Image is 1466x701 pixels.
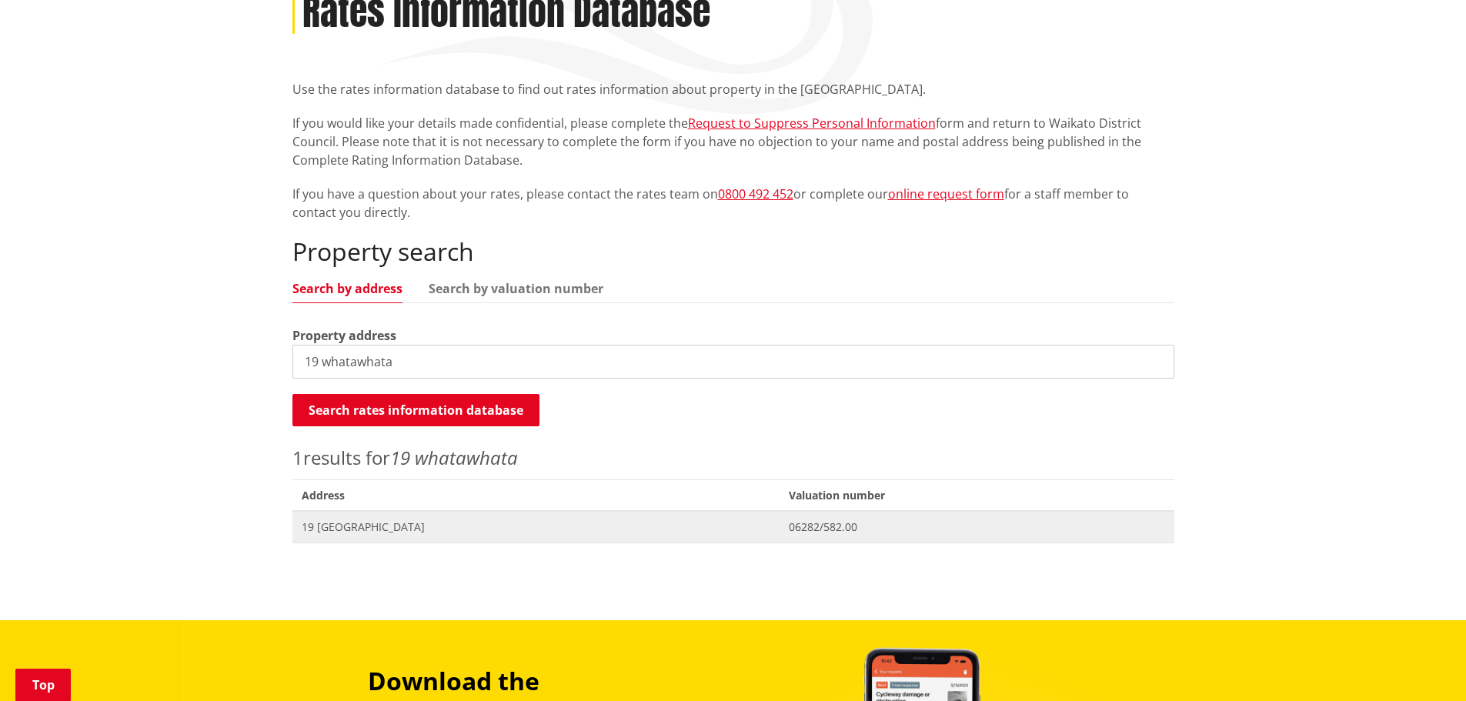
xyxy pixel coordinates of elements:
[292,282,402,295] a: Search by address
[292,511,1174,542] a: 19 [GEOGRAPHIC_DATA] 06282/582.00
[292,185,1174,222] p: If you have a question about your rates, please contact the rates team on or complete our for a s...
[888,185,1004,202] a: online request form
[292,444,1174,472] p: results for
[292,445,303,470] span: 1
[15,669,71,701] a: Top
[390,445,518,470] em: 19 whatawhata
[789,519,1165,535] span: 06282/582.00
[429,282,603,295] a: Search by valuation number
[780,479,1174,511] span: Valuation number
[292,80,1174,98] p: Use the rates information database to find out rates information about property in the [GEOGRAPHI...
[302,519,770,535] span: 19 [GEOGRAPHIC_DATA]
[292,237,1174,266] h2: Property search
[1395,636,1451,692] iframe: Messenger Launcher
[292,326,396,345] label: Property address
[718,185,793,202] a: 0800 492 452
[292,345,1174,379] input: e.g. Duke Street NGARUAWAHIA
[292,114,1174,169] p: If you would like your details made confidential, please complete the form and return to Waikato ...
[688,115,936,132] a: Request to Suppress Personal Information
[292,479,780,511] span: Address
[292,394,539,426] button: Search rates information database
